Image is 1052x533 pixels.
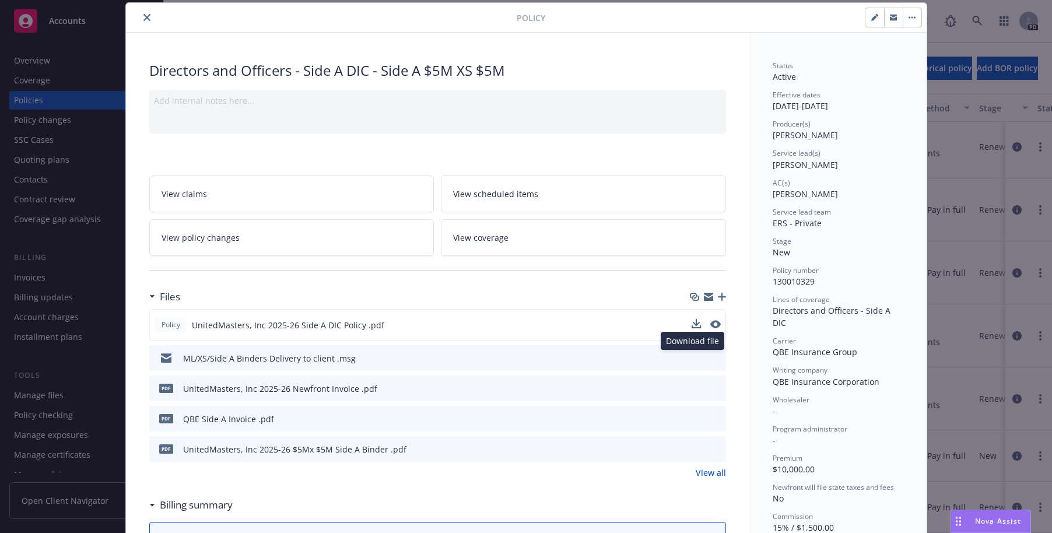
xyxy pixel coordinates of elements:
a: View claims [149,176,434,212]
span: pdf [159,384,173,392]
div: Directors and Officers - Side A DIC [773,304,903,329]
span: Program administrator [773,424,847,434]
div: UnitedMasters, Inc 2025-26 Newfront Invoice .pdf [183,383,377,395]
h3: Billing summary [160,497,233,513]
span: - [773,405,776,416]
span: - [773,434,776,446]
button: preview file [711,443,721,455]
div: Directors and Officers - Side A DIC - Side A $5M XS $5M [149,61,726,80]
a: View scheduled items [441,176,726,212]
div: UnitedMasters, Inc 2025-26 $5Mx $5M Side A Binder .pdf [183,443,406,455]
span: 15% / $1,500.00 [773,522,834,533]
button: preview file [710,320,721,328]
span: No [773,493,784,504]
span: [PERSON_NAME] [773,188,838,199]
button: download file [692,443,702,455]
span: Policy [159,320,183,330]
div: Files [149,289,180,304]
button: download file [692,319,701,331]
button: preview file [710,319,721,331]
a: View policy changes [149,219,434,256]
span: Nova Assist [975,516,1021,526]
span: View scheduled items [453,188,538,200]
span: pdf [159,414,173,423]
span: Policy [517,12,545,24]
a: View coverage [441,219,726,256]
span: 130010329 [773,276,815,287]
span: Premium [773,453,802,463]
span: Commission [773,511,813,521]
button: download file [692,383,702,395]
button: download file [692,413,702,425]
span: Lines of coverage [773,294,830,304]
div: Download file [661,332,724,350]
span: [PERSON_NAME] [773,129,838,141]
div: Billing summary [149,497,233,513]
span: Service lead team [773,207,831,217]
span: Status [773,61,793,71]
button: preview file [711,413,721,425]
div: [DATE] - [DATE] [773,90,903,112]
button: download file [692,319,701,328]
span: Stage [773,236,791,246]
button: close [140,10,154,24]
span: Active [773,71,796,82]
div: Drag to move [951,510,966,532]
span: $10,000.00 [773,464,815,475]
div: ML/XS/Side A Binders Delivery to client .msg [183,352,356,364]
span: [PERSON_NAME] [773,159,838,170]
div: QBE Side A Invoice .pdf [183,413,274,425]
span: Writing company [773,365,827,375]
span: View claims [162,188,207,200]
div: Add internal notes here... [154,94,721,107]
span: New [773,247,790,258]
span: Producer(s) [773,119,811,129]
button: Nova Assist [951,510,1031,533]
span: View coverage [453,232,509,244]
a: View all [696,467,726,479]
span: View policy changes [162,232,240,244]
button: download file [692,352,702,364]
span: QBE Insurance Group [773,346,857,357]
span: Wholesaler [773,395,809,405]
span: AC(s) [773,178,790,188]
button: preview file [711,383,721,395]
span: ERS - Private [773,218,822,229]
span: Policy number [773,265,819,275]
span: Newfront will file state taxes and fees [773,482,894,492]
button: preview file [711,352,721,364]
span: Service lead(s) [773,148,820,158]
span: UnitedMasters, Inc 2025-26 Side A DIC Policy .pdf [192,319,384,331]
span: QBE Insurance Corporation [773,376,879,387]
h3: Files [160,289,180,304]
span: Carrier [773,336,796,346]
span: pdf [159,444,173,453]
span: Effective dates [773,90,820,100]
